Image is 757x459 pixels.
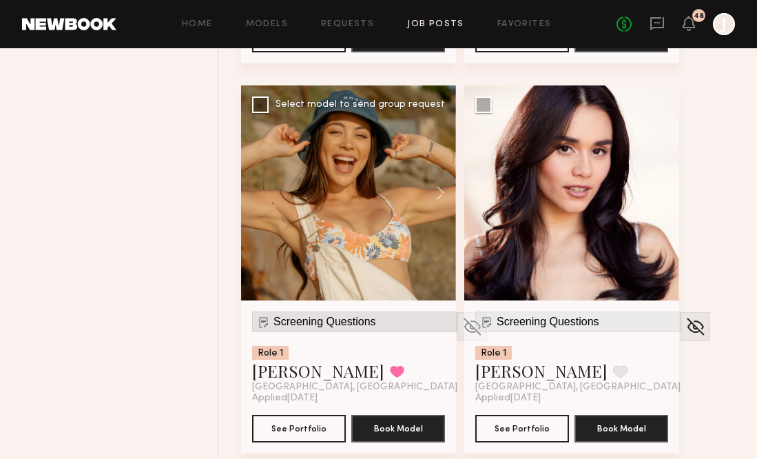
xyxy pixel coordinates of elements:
a: Home [182,20,213,29]
span: [GEOGRAPHIC_DATA], [GEOGRAPHIC_DATA] [252,382,457,393]
a: Book Model [351,422,445,433]
a: Job Posts [407,20,464,29]
div: Select model to send group request [276,100,445,110]
button: See Portfolio [475,415,569,442]
a: Book Model [574,422,668,433]
div: Role 1 [252,346,289,360]
a: Favorites [497,20,552,29]
a: [PERSON_NAME] [475,360,608,382]
img: Submission Icon [480,315,494,329]
a: [PERSON_NAME] [252,360,384,382]
button: Book Model [574,415,668,442]
button: Book Model [351,415,445,442]
button: See Portfolio [252,415,346,442]
a: Models [246,20,288,29]
span: Screening Questions [497,316,599,328]
span: [GEOGRAPHIC_DATA], [GEOGRAPHIC_DATA] [475,382,681,393]
img: Submission Icon [257,315,271,329]
span: Screening Questions [273,316,376,328]
div: Applied [DATE] [475,393,668,404]
a: Requests [321,20,374,29]
div: Applied [DATE] [252,393,445,404]
a: J [713,13,735,35]
div: Role 1 [475,346,512,360]
div: 48 [694,12,704,20]
img: Unhide Model [685,316,706,337]
img: Unhide Model [462,316,483,337]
